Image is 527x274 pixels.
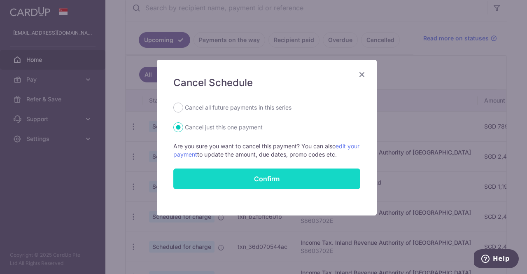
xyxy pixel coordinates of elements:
[185,122,263,132] label: Cancel just this one payment
[185,103,291,112] label: Cancel all future payments in this series
[474,249,519,270] iframe: Opens a widget where you can find more information
[173,142,360,159] p: Are you sure you want to cancel this payment? You can also to update the amount, due dates, promo...
[173,76,360,89] h5: Cancel Schedule
[173,169,360,189] button: Confirm
[357,70,367,80] button: Close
